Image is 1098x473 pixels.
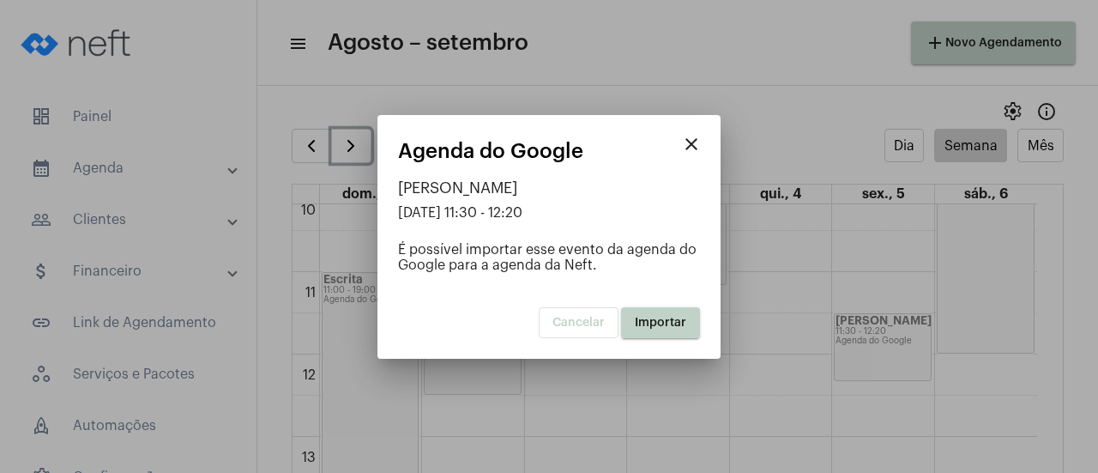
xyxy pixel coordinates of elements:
div: É possível importar esse evento da agenda do Google para a agenda da Neft. [398,242,700,273]
button: Cancelar [539,307,618,338]
span: Importar [635,317,686,329]
button: Importar [621,307,700,338]
span: Agenda do Google [398,140,583,162]
div: [DATE] 11:30 - 12:20 [398,205,700,221]
span: Cancelar [552,317,605,329]
mat-icon: close [681,134,702,155]
div: [PERSON_NAME] [398,179,700,197]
